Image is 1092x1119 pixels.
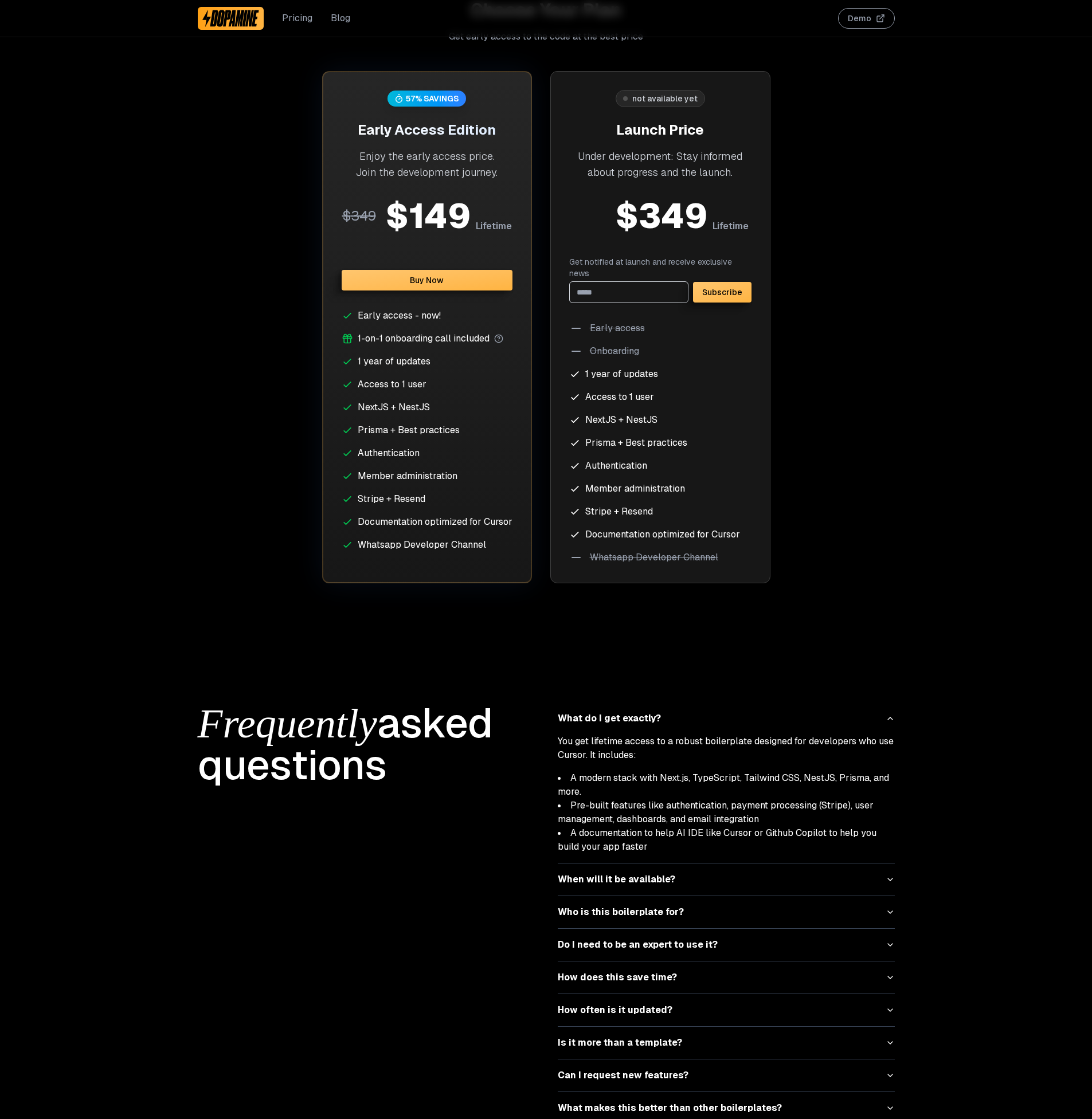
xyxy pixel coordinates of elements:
[342,270,512,290] button: Buy Now
[558,1027,895,1059] button: Is it more than a template?
[198,7,264,30] a: Dopamine
[558,994,895,1026] button: How often is it updated?
[569,367,752,381] li: 1 year of updates
[342,515,512,529] li: Documentation optimized for Cursor
[282,11,312,25] a: Pricing
[569,256,752,279] p: Get notified at launch and receive exclusive news
[342,309,512,323] li: Early access - now!
[558,799,895,826] li: Pre-built features like authentication, payment processing (Stripe), user management, dashboards,...
[558,735,895,762] p: You get lifetime access to a robust boilerplate designed for developers who use Cursor. It includes:
[342,492,512,506] li: Stripe + Resend
[342,538,512,552] li: Whatsapp Developer Channel
[476,219,512,233] span: Lifetime
[406,93,459,104] div: 57 % SAVINGS
[558,961,895,994] button: How does this save time?
[558,702,895,735] button: What do I get exactly?
[342,469,512,483] li: Member administration
[331,11,350,25] a: Blog
[342,148,512,164] div: Enjoy the early access price.
[713,219,749,233] span: Lifetime
[342,401,512,414] li: NextJS + NestJS
[569,390,752,404] li: Access to 1 user
[342,207,376,225] span: $ 349
[572,199,606,217] span: $ 349
[558,1059,895,1091] button: Can I request new features?
[569,148,752,180] div: Under development: Stay informed about progress and the launch.
[558,896,895,928] button: Who is this boilerplate for?
[569,459,752,473] li: Authentication
[569,482,752,496] li: Member administration
[198,702,535,786] h1: asked questions
[358,332,490,345] span: 1-on-1 onboarding call included
[558,863,895,896] button: When will it be available?
[632,93,698,104] div: not available yet
[558,826,895,854] li: A documentation to help AI IDE like Cursor or Github Copilot to help you build your app faster
[385,199,471,233] div: $ 149
[342,378,512,391] li: Access to 1 user
[342,164,512,180] div: Join the development journey.
[558,771,895,799] li: A modern stack with Next.js, TypeScript, Tailwind CSS, NestJS, Prisma, and more.
[342,423,512,437] li: Prisma + Best practices
[342,446,512,460] li: Authentication
[569,436,752,450] li: Prisma + Best practices
[838,8,895,29] button: Demo
[590,551,718,564] span: Whatsapp Developer Channel
[202,9,260,28] img: Dopamine
[569,528,752,541] li: Documentation optimized for Cursor
[693,282,752,303] button: Subscribe
[342,355,512,368] li: 1 year of updates
[342,121,512,139] h3: Early Access Edition
[590,344,639,358] span: Onboarding
[590,321,645,335] span: Early access
[558,929,895,961] button: Do I need to be an expert to use it?
[198,701,377,747] span: Frequently
[569,505,752,519] li: Stripe + Resend
[558,735,895,863] div: What do I get exactly?
[569,121,752,139] h3: Launch Price
[615,199,708,233] span: $ 349
[569,413,752,427] li: NextJS + NestJS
